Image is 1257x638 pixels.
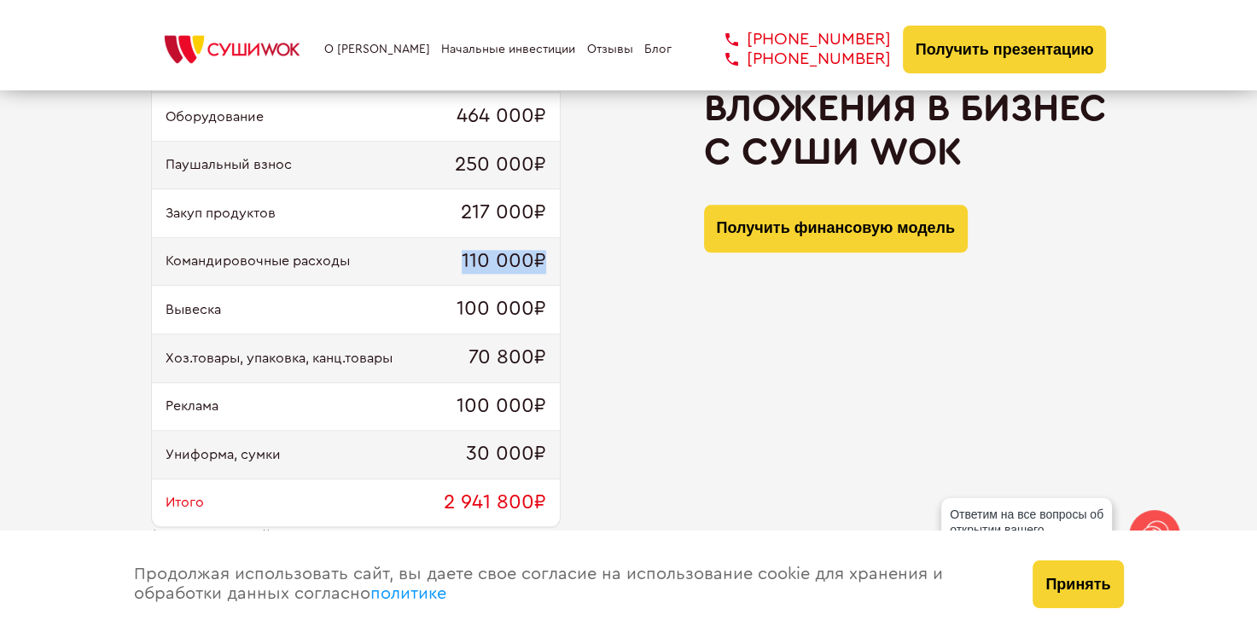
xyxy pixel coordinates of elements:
button: Получить финансовую модель [704,205,968,252]
span: Закуп продуктов [166,206,276,221]
span: 110 000₽ [462,250,546,274]
span: Хоз.товары, упаковка, канц.товары [166,351,393,366]
span: 250 000₽ [455,154,546,177]
span: 100 000₽ [457,395,546,419]
span: 100 000₽ [457,298,546,322]
a: [PHONE_NUMBER] [700,49,891,69]
h2: Первоначальные вложения в бизнес с Суши Wok [704,43,1107,173]
span: Вывеска [166,302,221,317]
span: Реклама [166,398,218,414]
span: Униформа, сумки [166,447,281,462]
a: [PHONE_NUMBER] [700,30,891,49]
div: Ответим на все вопросы об открытии вашего [PERSON_NAME]! [941,498,1112,561]
span: Паушальный взнос [166,157,292,172]
img: СУШИWOK [151,31,313,68]
span: 217 000₽ [461,201,546,225]
span: 464 000₽ [457,105,546,129]
span: Оборудование [166,109,264,125]
span: Итого [166,495,204,510]
a: Блог [644,43,672,56]
span: Командировочные расходы [166,253,350,269]
a: О [PERSON_NAME] [324,43,430,56]
button: Получить презентацию [903,26,1107,73]
span: 2 941 800₽ [444,491,546,515]
span: 70 800₽ [468,346,546,370]
a: Отзывы [587,43,633,56]
div: Продолжая использовать сайт, вы даете свое согласие на использование cookie для хранения и обрабо... [117,531,1016,638]
span: 30 000₽ [466,443,546,467]
div: Усредненный расчет. Цены могут отличаться [151,528,561,548]
a: Начальные инвестиции [441,43,575,56]
button: Принять [1033,560,1123,608]
a: политике [370,585,446,602]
